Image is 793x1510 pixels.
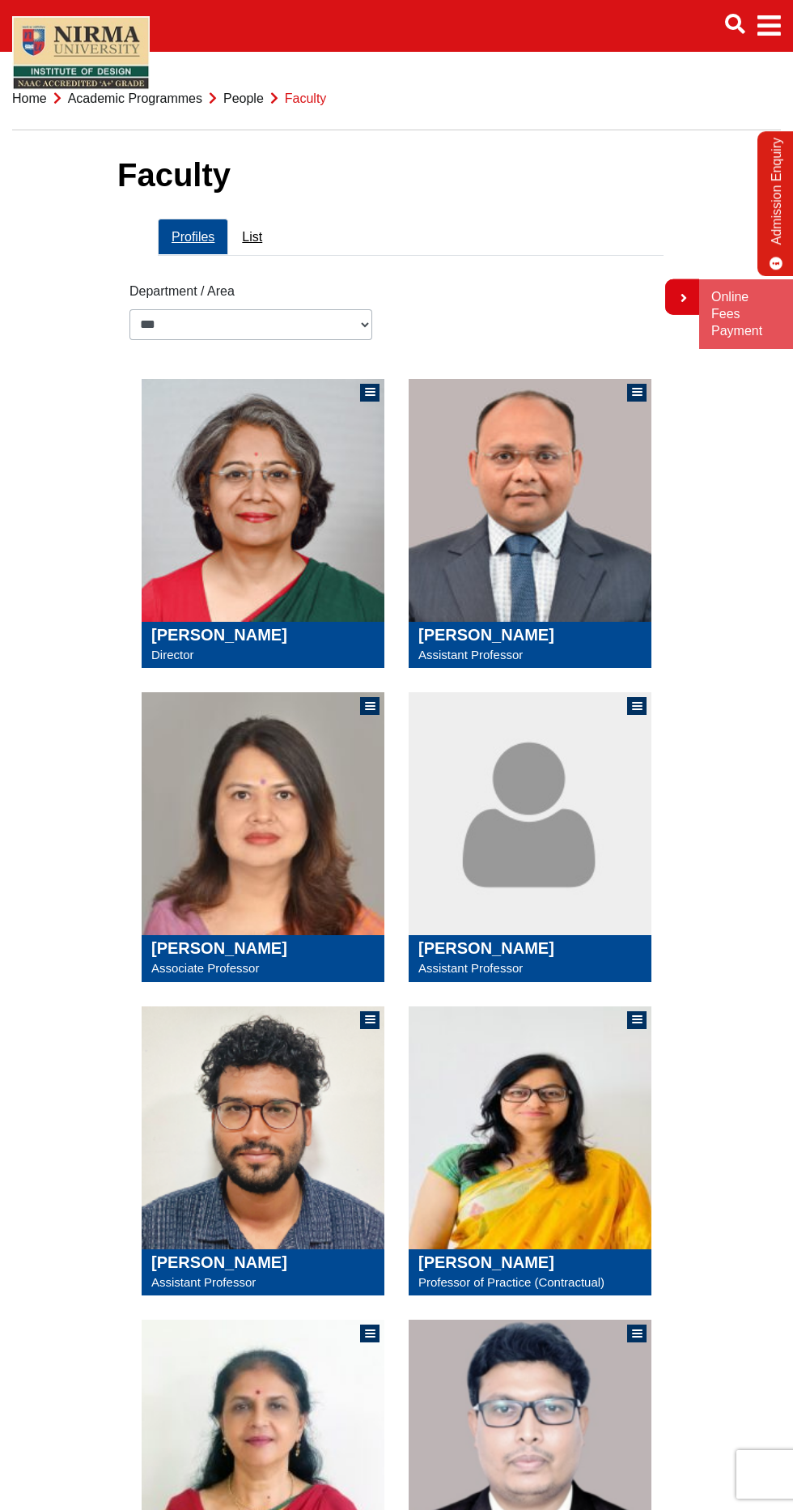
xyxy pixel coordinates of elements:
[418,938,642,979] a: [PERSON_NAME] Assistant Professor
[142,379,384,622] img: Sangita Shroff
[142,1006,384,1249] img: Kshitij Pachori
[418,1253,642,1272] h5: [PERSON_NAME]
[68,91,202,105] a: Academic Programmes
[151,958,375,979] p: Associate Professor
[418,938,642,958] h5: [PERSON_NAME]
[711,289,781,339] a: Online Fees Payment
[151,625,375,666] a: [PERSON_NAME] Director
[12,16,150,90] img: main_logo
[151,938,375,958] h5: [PERSON_NAME]
[418,644,642,666] p: Assistant Professor
[228,219,276,255] a: List
[129,280,235,302] label: Department / Area
[151,625,375,644] h5: [PERSON_NAME]
[12,67,781,130] nav: breadcrumb
[12,91,47,105] a: Home
[158,219,228,255] a: Profiles
[223,91,264,105] a: People
[418,958,642,979] p: Assistant Professor
[151,938,375,979] a: [PERSON_NAME] Associate Professor
[418,1272,642,1293] p: Professor of Practice (Contractual)
[151,1272,375,1293] p: Assistant Professor
[151,644,375,666] p: Director
[418,625,642,644] h5: [PERSON_NAME]
[409,1006,651,1249] img: Mona Gonsai
[409,379,651,622] img: Ajay Goyal
[151,1253,375,1272] h5: [PERSON_NAME]
[117,155,676,194] h1: Faculty
[142,692,384,935] img: Kanupriya Taneja
[409,692,651,935] img: Kishenkumar Patel
[151,1253,375,1293] a: [PERSON_NAME] Assistant Professor
[285,91,327,105] span: Faculty
[418,1253,642,1293] a: [PERSON_NAME] Professor of Practice (Contractual)
[418,625,642,666] a: [PERSON_NAME] Assistant Professor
